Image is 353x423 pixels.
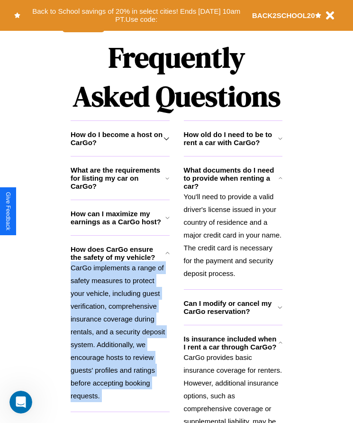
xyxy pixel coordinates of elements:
[5,192,11,230] div: Give Feedback
[184,190,283,280] p: You'll need to provide a valid driver's license issued in your country of residence and a major c...
[9,391,32,414] iframe: Intercom live chat
[71,261,170,402] p: CarGo implements a range of safety measures to protect your vehicle, including guest verification...
[71,210,165,226] h3: How can I maximize my earnings as a CarGo host?
[184,299,278,315] h3: Can I modify or cancel my CarGo reservation?
[252,11,315,19] b: BACK2SCHOOL20
[184,166,279,190] h3: What documents do I need to provide when renting a car?
[20,5,252,26] button: Back to School savings of 20% in select cities! Ends [DATE] 10am PT.Use code:
[71,130,163,147] h3: How do I become a host on CarGo?
[71,245,165,261] h3: How does CarGo ensure the safety of my vehicle?
[184,335,279,351] h3: Is insurance included when I rent a car through CarGo?
[71,166,165,190] h3: What are the requirements for listing my car on CarGo?
[71,33,282,120] h1: Frequently Asked Questions
[184,130,278,147] h3: How old do I need to be to rent a car with CarGo?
